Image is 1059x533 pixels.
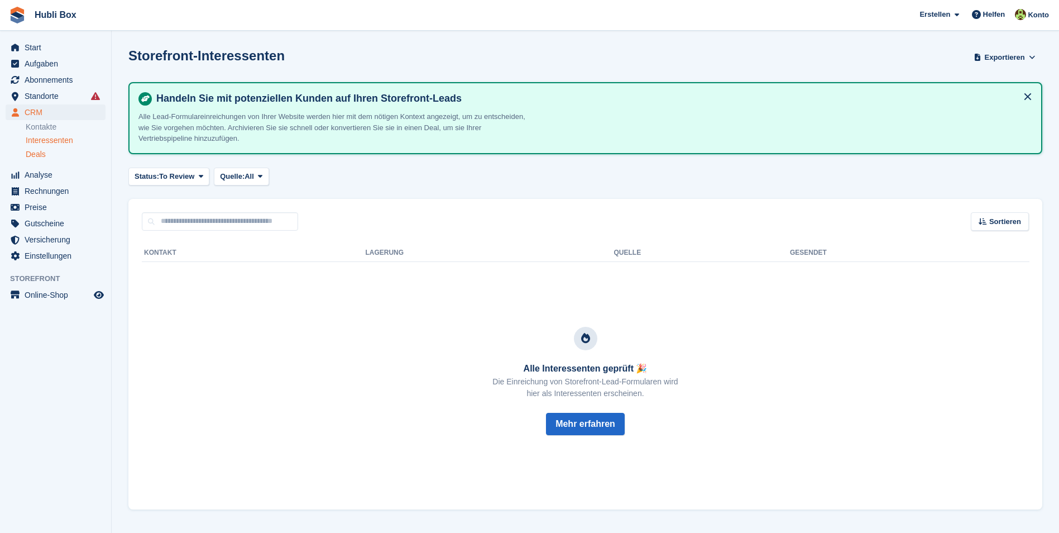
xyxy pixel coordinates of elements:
a: menu [6,248,106,264]
button: Quelle: All [214,168,269,186]
span: Konto [1028,9,1049,21]
a: menu [6,104,106,120]
a: menu [6,88,106,104]
span: To Review [159,171,194,182]
h4: Handeln Sie mit potenziellen Kunden auf Ihren Storefront-Leads [152,92,1032,105]
a: Kontakte [26,122,106,132]
button: Status: To Review [128,168,209,186]
h1: Storefront-Interessenten [128,48,285,63]
span: All [245,171,254,182]
a: menu [6,40,106,55]
span: Analyse [25,167,92,183]
span: Versicherung [25,232,92,248]
p: Die Einreichung von Storefront-Lead-Formularen wird hier als Interessenten erscheinen. [492,376,678,399]
span: Helfen [983,9,1005,20]
span: Interessenten [26,135,73,146]
p: Alle Lead-Formulareinreichungen von Ihrer Website werden hier mit dem nötigen Kontext angezeigt, ... [138,111,529,144]
i: Es sind Fehler bei der Synchronisierung von Smart-Einträgen aufgetreten [91,92,100,101]
span: CRM [25,104,92,120]
span: Storefront [10,273,111,284]
button: Exportieren [971,48,1038,66]
th: Kontakt [142,244,365,262]
span: Einstellungen [25,248,92,264]
span: Online-Shop [25,287,92,303]
a: Vorschau-Shop [92,288,106,302]
span: Start [25,40,92,55]
h3: Alle Interessenten geprüft 🎉 [492,364,678,374]
a: Hubli Box [30,6,81,24]
span: Aufgaben [25,56,92,72]
span: Deals [26,149,46,160]
img: Luca Space4you [1015,9,1026,20]
span: Gutscheine [25,216,92,231]
a: menu [6,167,106,183]
a: menu [6,72,106,88]
a: menu [6,216,106,231]
span: Rechnungen [25,183,92,199]
a: Speisekarte [6,287,106,303]
span: Exportieren [985,52,1025,63]
button: Mehr erfahren [546,413,625,435]
span: Standorte [25,88,92,104]
img: stora-icon-8386f47178a22dfd0bd8f6a31ec36ba5ce8667c1dd55bd0f319d3a0aa187defe.svg [9,7,26,23]
th: Quelle [614,244,789,262]
a: menu [6,199,106,215]
span: Preise [25,199,92,215]
a: menu [6,183,106,199]
span: Status: [135,171,159,182]
a: menu [6,56,106,72]
a: menu [6,232,106,248]
span: Sortieren [989,216,1021,227]
span: Erstellen [919,9,950,20]
span: Quelle: [220,171,245,182]
span: Abonnements [25,72,92,88]
a: Interessenten [26,135,106,146]
th: Lagerung [365,244,614,262]
th: Gesendet [790,244,1029,262]
a: Deals [26,149,106,160]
